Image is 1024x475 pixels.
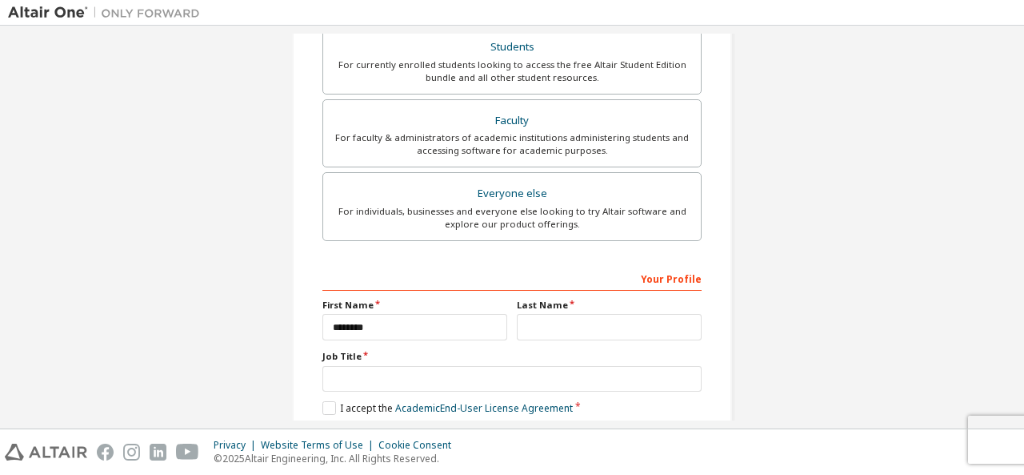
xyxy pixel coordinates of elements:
[517,299,702,312] label: Last Name
[333,205,691,231] div: For individuals, businesses and everyone else looking to try Altair software and explore our prod...
[333,36,691,58] div: Students
[333,131,691,157] div: For faculty & administrators of academic institutions administering students and accessing softwa...
[261,439,378,452] div: Website Terms of Use
[378,439,461,452] div: Cookie Consent
[322,350,702,363] label: Job Title
[5,444,87,461] img: altair_logo.svg
[176,444,199,461] img: youtube.svg
[123,444,140,461] img: instagram.svg
[322,265,702,291] div: Your Profile
[8,5,208,21] img: Altair One
[322,401,573,415] label: I accept the
[333,183,691,205] div: Everyone else
[395,401,573,415] a: Academic End-User License Agreement
[214,439,261,452] div: Privacy
[322,299,507,312] label: First Name
[333,58,691,84] div: For currently enrolled students looking to access the free Altair Student Edition bundle and all ...
[333,110,691,132] div: Faculty
[150,444,166,461] img: linkedin.svg
[214,452,461,465] p: © 2025 Altair Engineering, Inc. All Rights Reserved.
[97,444,114,461] img: facebook.svg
